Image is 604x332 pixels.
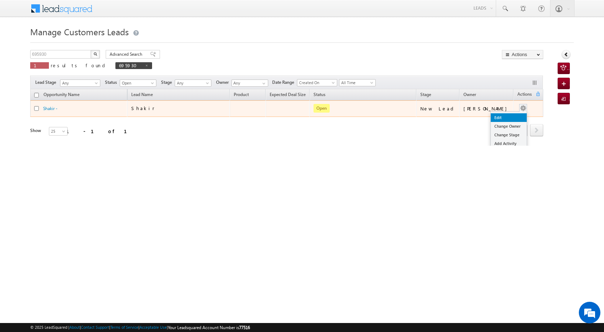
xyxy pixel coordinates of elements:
span: © 2025 LeadSquared | | | | | [30,324,250,331]
div: Chat with us now [37,38,121,47]
span: results found [51,62,108,68]
div: Minimize live chat window [118,4,135,21]
a: Opportunity Name [40,91,83,100]
span: Status [105,79,120,86]
a: Expected Deal Size [266,91,309,100]
a: next [530,125,543,136]
span: Advanced Search [110,51,145,58]
span: Manage Customers Leads [30,26,129,37]
span: Your Leadsquared Account Number is [168,325,250,330]
span: Shakir [131,105,155,111]
a: Any [175,79,211,87]
div: Show [30,127,43,134]
span: Opportunity Name [44,92,79,97]
input: Check all records [34,93,39,97]
span: Lead Stage [35,79,59,86]
span: Any [175,80,209,86]
a: Change Stage [491,131,527,139]
a: Change Owner [491,122,527,131]
input: Type to Search [232,79,268,87]
span: 695930 [119,62,141,68]
span: Stage [420,92,431,97]
em: Start Chat [98,222,131,231]
span: Actions [514,90,535,100]
button: Actions [502,50,543,59]
a: All Time [339,79,376,86]
span: next [530,124,543,136]
span: 25 [49,128,68,135]
a: Open [120,79,156,87]
span: Lead Name [128,91,156,100]
a: Contact Support [81,325,109,329]
span: Created On [297,79,335,86]
a: 25 [49,127,68,136]
a: Created On [297,79,337,86]
a: Edit [491,113,527,122]
a: Shakir - [43,106,58,111]
span: Product [234,92,249,97]
img: d_60004797649_company_0_60004797649 [12,38,30,47]
span: Date Range [272,79,297,86]
span: Stage [161,79,175,86]
span: All Time [339,79,374,86]
textarea: Type your message and hit 'Enter' [9,67,131,215]
span: Open [120,80,154,86]
span: Expected Deal Size [270,92,306,97]
a: Stage [417,91,435,100]
a: Status [310,91,329,100]
span: Owner [463,92,476,97]
div: New Lead [420,105,456,112]
a: Acceptable Use [139,325,167,329]
a: Terms of Service [110,325,138,329]
span: Open [314,104,330,113]
span: Any [60,80,98,86]
img: Search [93,52,97,56]
span: Owner [216,79,232,86]
span: 77516 [239,325,250,330]
div: [PERSON_NAME] [463,105,511,112]
span: 1 [34,62,45,68]
a: Show All Items [258,80,267,87]
a: Add Activity [491,139,527,148]
a: Any [60,79,100,87]
div: 1 - 1 of 1 [66,127,136,135]
a: About [69,325,80,329]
